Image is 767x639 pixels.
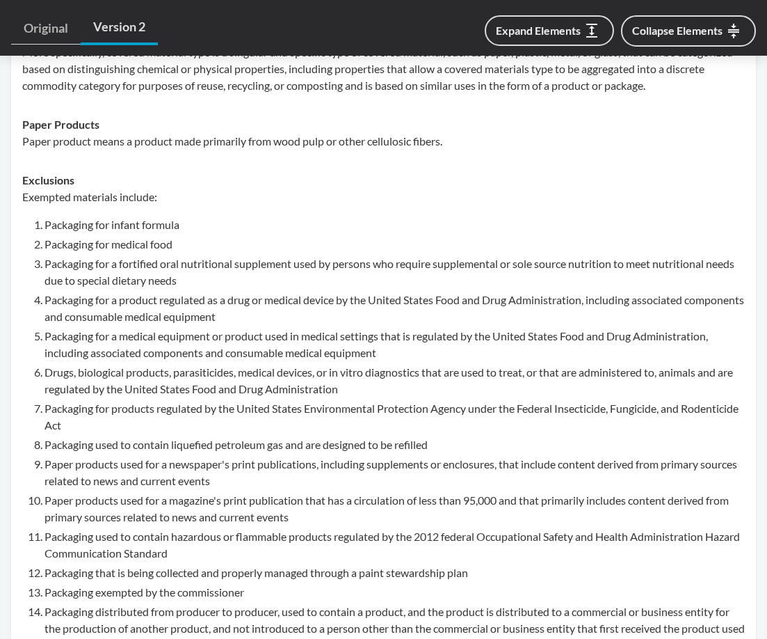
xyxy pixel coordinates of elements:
[45,255,745,289] li: Packaging for a fortified oral nutritional supplement used by persons who require supplemental or...
[45,456,745,489] li: Paper products used for a newspaper's print publications, including supplements or enclosures, th...
[22,173,74,187] strong: Exclusions
[45,216,745,233] li: Packaging for infant formula
[485,15,614,46] button: Expand Elements
[45,584,745,601] li: Packaging exempted by the commissioner
[45,492,745,526] li: Paper products used for a magazine's print publication that has a circulation of less than 95,000...
[45,364,745,397] li: Drugs, biological products, parasiticides, medical devices, or in vitro diagnostics that are used...
[22,189,745,205] p: Exempted materials include:
[45,292,745,325] li: Packaging for a product regulated as a drug or medical device by the United States Food and Drug ...
[22,133,745,150] p: Paper product means a product made primarily from wood pulp or other cellulosic fibers.
[45,436,745,453] li: Packaging used to contain liquefied petroleum gas and are designed to be refilled
[81,11,158,45] a: Version 2
[45,528,745,562] li: Packaging used to contain hazardous or flammable products regulated by the 2012 federal Occupatio...
[45,328,745,361] li: Packaging for a medical equipment or product used in medical settings that is regulated by the Un...
[45,565,745,581] li: Packaging that is being collected and properly managed through a paint stewardship plan
[45,400,745,434] li: Packaging for products regulated by the United States Environmental Protection Agency under the F...
[11,13,81,45] a: Original
[45,236,745,253] li: Packaging for medical food
[22,118,99,131] strong: Paper Products
[621,15,756,47] button: Collapse Elements
[22,44,745,94] p: More specifically, covered material type is a singular and specific type of covered material, suc...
